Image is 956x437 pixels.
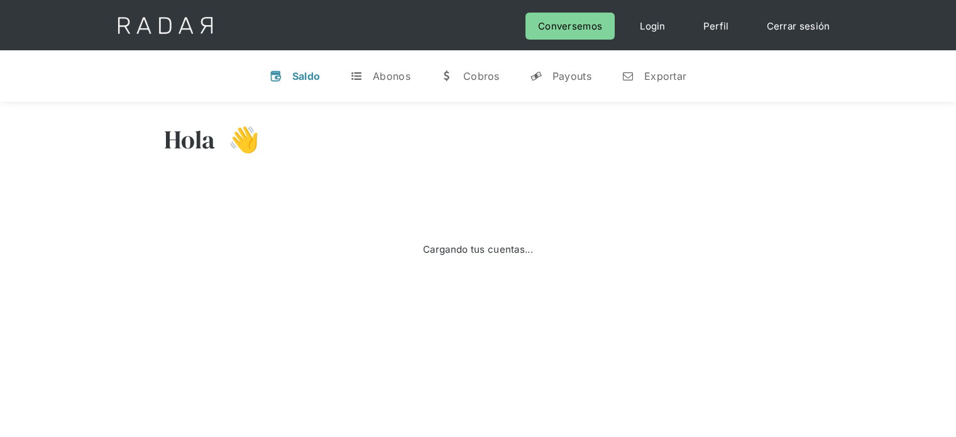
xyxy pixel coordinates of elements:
div: Payouts [552,70,591,82]
div: v [270,70,282,82]
a: Login [627,13,678,40]
h3: Hola [164,124,216,155]
div: Abonos [373,70,410,82]
div: Exportar [644,70,686,82]
a: Cerrar sesión [754,13,843,40]
div: n [622,70,634,82]
div: y [530,70,542,82]
div: Cargando tus cuentas... [423,241,533,258]
div: Cobros [463,70,500,82]
div: w [441,70,453,82]
div: Saldo [292,70,321,82]
h3: 👋 [216,124,260,155]
a: Perfil [691,13,742,40]
a: Conversemos [525,13,615,40]
div: t [350,70,363,82]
